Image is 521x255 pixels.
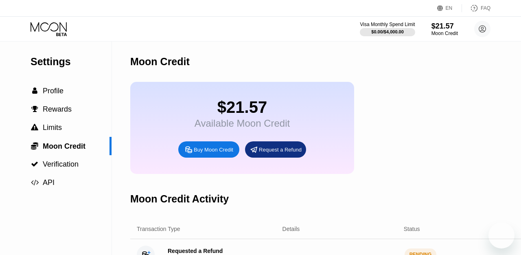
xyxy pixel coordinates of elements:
[31,142,38,150] span: 
[31,87,39,95] div: 
[360,22,415,27] div: Visa Monthly Spend Limit
[137,226,180,232] div: Transaction Type
[360,22,415,36] div: Visa Monthly Spend Limit$0.00/$4,000.00
[31,106,38,113] span: 
[31,106,39,113] div: 
[43,142,85,150] span: Moon Credit
[31,179,39,186] span: 
[32,87,37,95] span: 
[404,226,420,232] div: Status
[481,5,490,11] div: FAQ
[31,142,39,150] div: 
[43,87,63,95] span: Profile
[446,5,453,11] div: EN
[431,31,458,36] div: Moon Credit
[371,29,404,34] div: $0.00 / $4,000.00
[195,118,290,129] div: Available Moon Credit
[31,124,38,131] span: 
[245,141,306,158] div: Request a Refund
[437,4,462,12] div: EN
[168,248,223,254] div: Requested a Refund
[31,124,39,131] div: 
[130,56,190,68] div: Moon Credit
[43,178,55,187] span: API
[195,98,290,117] div: $21.57
[259,146,302,153] div: Request a Refund
[43,123,62,132] span: Limits
[43,105,72,113] span: Rewards
[488,222,514,248] iframe: Button to launch messaging window
[431,22,458,36] div: $21.57Moon Credit
[31,160,38,168] span: 
[31,56,112,68] div: Settings
[431,22,458,31] div: $21.57
[130,193,229,205] div: Moon Credit Activity
[282,226,300,232] div: Details
[31,160,39,168] div: 
[178,141,239,158] div: Buy Moon Credit
[462,4,490,12] div: FAQ
[43,160,79,168] span: Verification
[194,146,233,153] div: Buy Moon Credit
